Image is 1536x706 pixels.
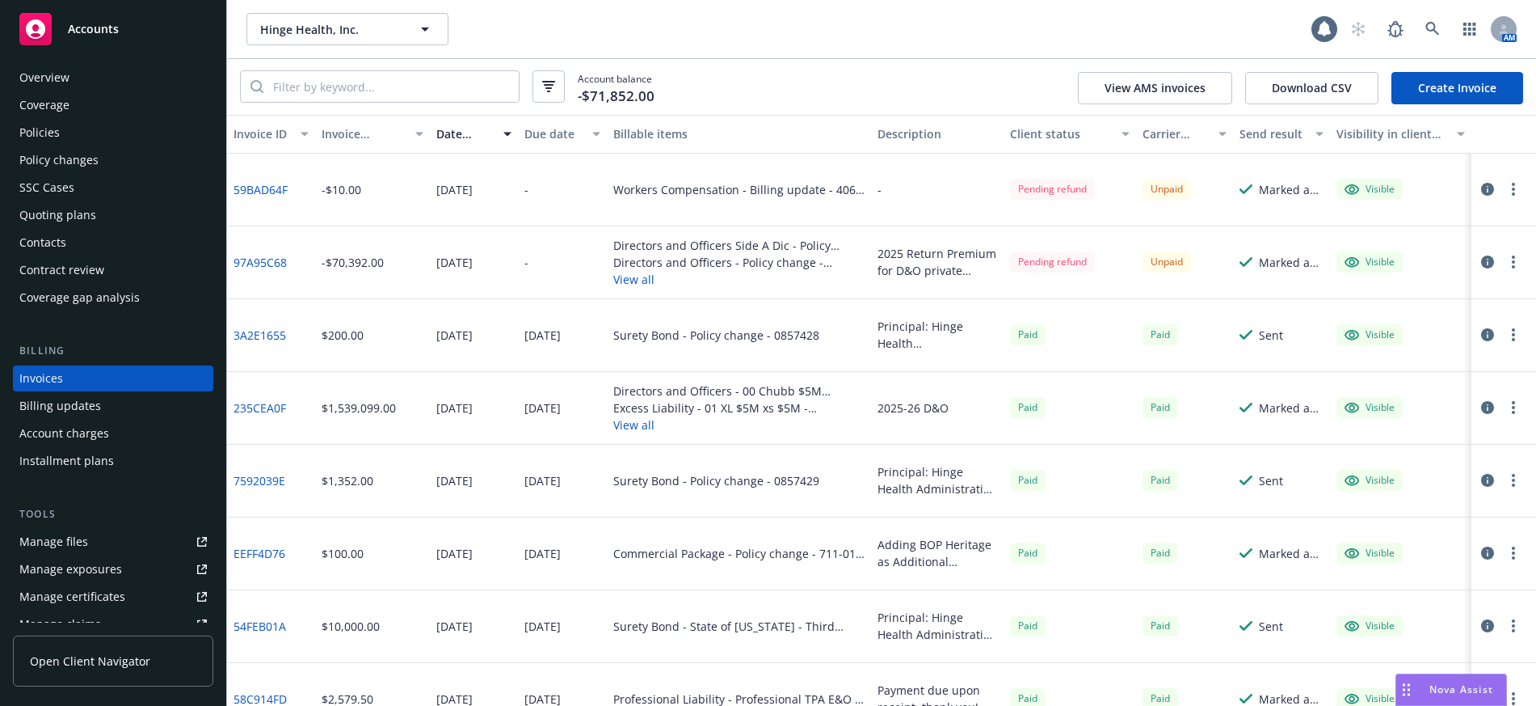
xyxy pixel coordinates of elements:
div: Send result [1239,125,1306,142]
div: Carrier status [1143,125,1209,142]
div: $1,539,099.00 [322,400,396,416]
div: - [524,181,528,198]
span: -$71,852.00 [578,86,654,107]
div: Workers Compensation - Billing update - 406-04-81-38-0002 [613,181,865,198]
a: 97A95C68 [234,254,287,271]
div: Sent [1259,618,1283,635]
a: EEFF4D76 [234,545,285,562]
div: Paid [1010,324,1046,345]
div: Pending refund [1010,179,1095,199]
button: View all [613,416,865,433]
div: Paid [1010,615,1046,636]
button: Invoice ID [227,115,315,154]
a: Policies [13,120,213,146]
div: Paid [1010,543,1046,563]
div: Marked as sent [1259,400,1323,416]
div: Manage exposures [19,556,122,582]
div: Marked as sent [1259,254,1323,271]
div: Visible [1345,691,1395,706]
a: Policy changes [13,147,213,173]
a: Search [1416,13,1449,45]
button: Hinge Health, Inc. [246,13,448,45]
a: 3A2E1655 [234,327,286,344]
button: Nova Assist [1395,674,1507,706]
span: Paid [1143,615,1178,636]
a: 235CEA0F [234,400,286,416]
div: Billing updates [19,393,101,419]
div: Excess Liability - 01 XL $5M xs $5M - ELU203937-25 [613,400,865,416]
a: Billing updates [13,393,213,419]
span: Open Client Navigator [30,653,150,670]
div: [DATE] [524,327,561,344]
div: Contacts [19,230,66,256]
div: Manage certificates [19,584,125,610]
div: Paid [1143,543,1178,563]
div: Paid [1010,397,1046,417]
div: [DATE] [524,545,561,562]
a: Manage exposures [13,556,213,582]
a: Contacts [13,230,213,256]
button: Date issued [430,115,518,154]
div: [DATE] [524,472,561,489]
a: Manage certificates [13,584,213,610]
span: Hinge Health, Inc. [260,21,400,38]
button: Billable items [607,115,872,154]
a: Manage claims [13,611,213,637]
div: -$10.00 [322,181,361,198]
div: Coverage [19,92,69,118]
span: Accounts [68,23,119,36]
div: Principal: Hinge Health Administrative Services, Inc. Obligee: Commissioner of Insurance, State o... [877,463,997,497]
div: Policy changes [19,147,99,173]
a: Contract review [13,257,213,283]
a: Accounts [13,6,213,52]
div: [DATE] [436,327,473,344]
a: Coverage gap analysis [13,285,213,311]
div: Quoting plans [19,202,96,228]
div: Surety Bond - Policy change - 0857429 [613,472,819,489]
a: Coverage [13,92,213,118]
a: Create Invoice [1391,72,1523,104]
a: Overview [13,65,213,91]
a: Switch app [1454,13,1486,45]
span: Paid [1143,470,1178,490]
div: Pending refund [1010,252,1095,272]
div: Billable items [613,125,865,142]
div: [DATE] [436,400,473,416]
div: Policies [19,120,60,146]
div: Invoice ID [234,125,291,142]
div: Client status [1010,125,1112,142]
span: Account balance [578,72,654,102]
div: Commercial Package - Policy change - 711-01-76-55-0003 [613,545,865,562]
a: 7592039E [234,472,285,489]
div: [DATE] [436,254,473,271]
div: Marked as sent [1259,181,1323,198]
button: Send result [1233,115,1330,154]
div: Paid [1010,470,1046,490]
div: Visible [1345,328,1395,342]
div: Visible [1345,619,1395,633]
div: Manage claims [19,611,101,637]
div: Manage files [19,529,88,555]
a: Quoting plans [13,202,213,228]
div: Sent [1259,327,1283,344]
div: $100.00 [322,545,364,562]
div: Principal: Hinge Health AdministrativeServices, Inc. Obligee: State of [US_STATE] Bond Amount: $2... [877,318,997,352]
div: [DATE] [436,618,473,635]
input: Filter by keyword... [263,71,519,102]
a: 59BAD64F [234,181,288,198]
button: View AMS invoices [1078,72,1232,104]
div: [DATE] [524,400,561,416]
div: Visible [1345,400,1395,415]
div: Directors and Officers - 00 Chubb $5M Primary - 8264-7284 [613,383,865,400]
div: -$70,392.00 [322,254,384,271]
button: Client status [1004,115,1136,154]
a: Manage files [13,529,213,555]
div: 2025 Return Premium for D&O private cancellation [877,245,997,279]
a: Installment plans [13,448,213,474]
div: Directors and Officers Side A Dic - Policy change - 0313-5525 [613,237,865,254]
div: $1,352.00 [322,472,373,489]
button: Due date [518,115,606,154]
